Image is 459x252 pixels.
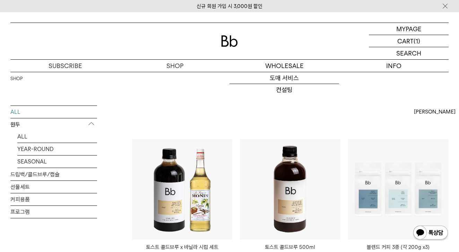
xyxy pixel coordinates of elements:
[369,35,449,47] a: CART (1)
[339,60,449,72] p: INFO
[414,108,456,116] span: [PERSON_NAME]
[240,139,340,240] img: 토스트 콜드브루 500ml
[10,75,23,82] a: SHOP
[17,156,97,168] a: SEASONAL
[132,139,232,240] img: 토스트 콜드브루 x 바닐라 시럽 세트
[221,35,238,47] img: 로고
[414,35,420,47] p: (1)
[230,60,339,72] p: WHOLESALE
[230,72,339,84] a: 도매 서비스
[369,23,449,35] a: MYPAGE
[17,143,97,155] a: YEAR-ROUND
[10,168,97,180] a: 드립백/콜드브루/캡슐
[230,84,339,96] a: 컨설팅
[10,181,97,193] a: 선물세트
[132,243,232,251] p: 토스트 콜드브루 x 바닐라 시럽 세트
[240,243,340,251] p: 토스트 콜드브루 500ml
[120,60,230,72] a: SHOP
[10,60,120,72] a: SUBSCRIBE
[10,106,97,118] a: ALL
[17,131,97,143] a: ALL
[413,225,449,242] img: 카카오톡 채널 1:1 채팅 버튼
[10,193,97,205] a: 커피용품
[396,47,421,59] p: SEARCH
[396,23,422,35] p: MYPAGE
[397,35,414,47] p: CART
[10,118,97,131] p: 원두
[10,206,97,218] a: 프로그램
[348,139,448,240] img: 블렌드 커피 3종 (각 200g x3)
[348,243,448,251] a: 블렌드 커피 3종 (각 200g x3)
[197,3,262,9] a: 신규 회원 가입 시 3,000원 할인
